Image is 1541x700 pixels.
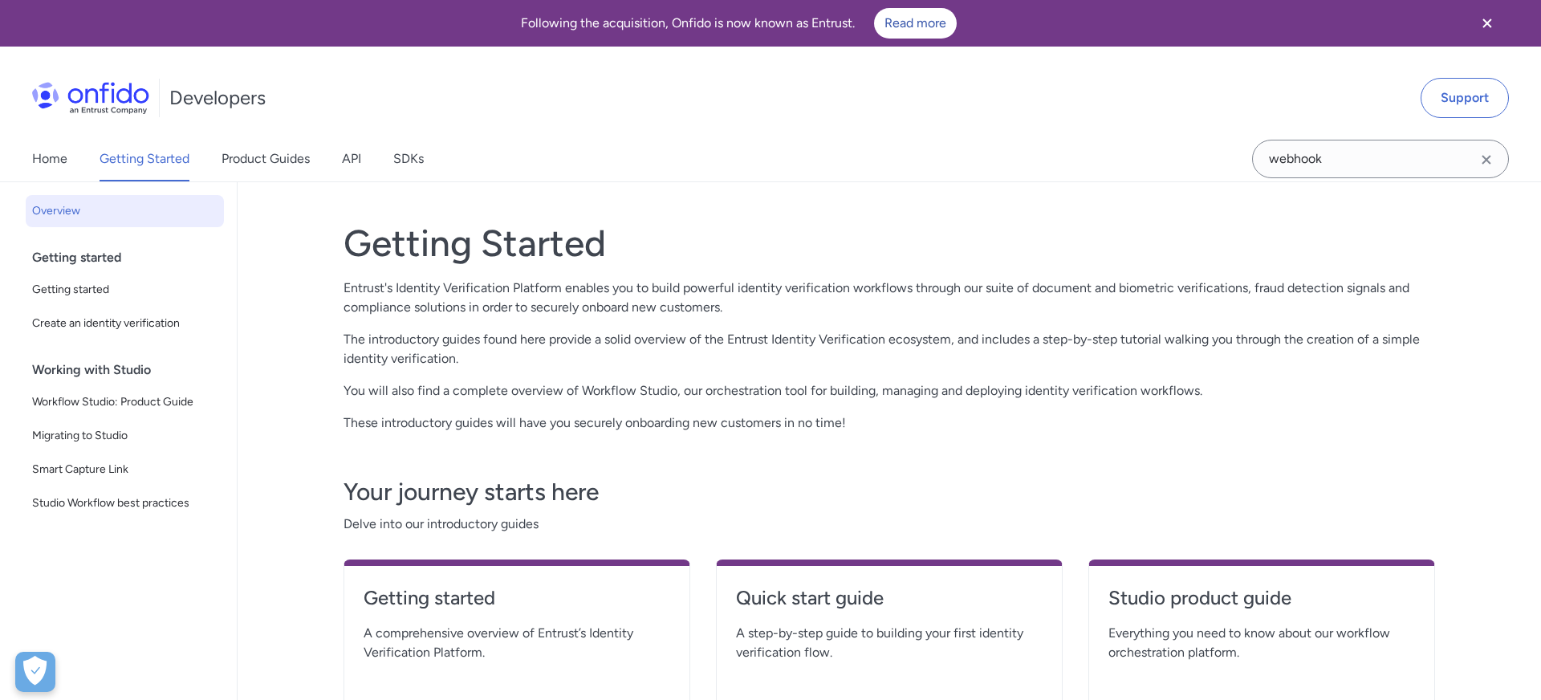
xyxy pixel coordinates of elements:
span: A comprehensive overview of Entrust’s Identity Verification Platform. [364,624,670,662]
a: Getting Started [100,136,189,181]
button: Ouvrir le centre de préférences [15,652,55,692]
a: Workflow Studio: Product Guide [26,386,224,418]
a: Quick start guide [736,585,1043,624]
div: Working with Studio [32,354,230,386]
span: Smart Capture Link [32,460,218,479]
h3: Your journey starts here [344,476,1435,508]
a: Read more [874,8,957,39]
a: Support [1421,78,1509,118]
h4: Quick start guide [736,585,1043,611]
span: Migrating to Studio [32,426,218,446]
p: Entrust's Identity Verification Platform enables you to build powerful identity verification work... [344,279,1435,317]
a: Studio product guide [1108,585,1415,624]
img: Onfido Logo [32,82,149,114]
p: These introductory guides will have you securely onboarding new customers in no time! [344,413,1435,433]
div: Getting started [32,242,230,274]
h1: Developers [169,85,266,111]
a: Studio Workflow best practices [26,487,224,519]
div: Préférences de cookies [15,652,55,692]
h4: Getting started [364,585,670,611]
a: Getting started [364,585,670,624]
span: Delve into our introductory guides [344,515,1435,534]
a: Create an identity verification [26,307,224,340]
a: Home [32,136,67,181]
a: Smart Capture Link [26,454,224,486]
a: Getting started [26,274,224,306]
a: API [342,136,361,181]
span: Create an identity verification [32,314,218,333]
span: A step-by-step guide to building your first identity verification flow. [736,624,1043,662]
span: Overview [32,201,218,221]
span: Studio Workflow best practices [32,494,218,513]
svg: Close banner [1478,14,1497,33]
a: Overview [26,195,224,227]
p: You will also find a complete overview of Workflow Studio, our orchestration tool for building, m... [344,381,1435,401]
svg: Clear search field button [1477,150,1496,169]
a: Migrating to Studio [26,420,224,452]
h1: Getting Started [344,221,1435,266]
div: Following the acquisition, Onfido is now known as Entrust. [19,8,1458,39]
a: Product Guides [222,136,310,181]
span: Everything you need to know about our workflow orchestration platform. [1108,624,1415,662]
span: Workflow Studio: Product Guide [32,393,218,412]
h4: Studio product guide [1108,585,1415,611]
button: Close banner [1458,3,1517,43]
span: Getting started [32,280,218,299]
input: Onfido search input field [1252,140,1509,178]
a: SDKs [393,136,424,181]
p: The introductory guides found here provide a solid overview of the Entrust Identity Verification ... [344,330,1435,368]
